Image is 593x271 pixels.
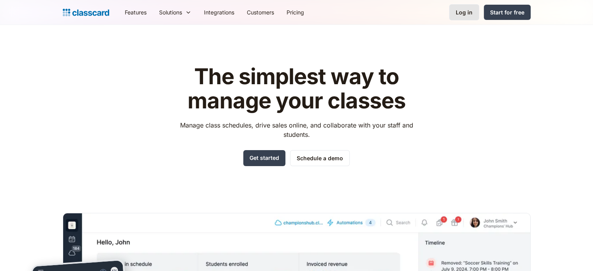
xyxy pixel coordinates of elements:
a: Pricing [280,4,310,21]
a: Customers [241,4,280,21]
div: Start for free [490,8,524,16]
div: Solutions [153,4,198,21]
a: Get started [243,150,285,166]
h1: The simplest way to manage your classes [173,65,420,113]
div: Log in [456,8,473,16]
a: Features [119,4,153,21]
a: Integrations [198,4,241,21]
a: Log in [449,4,479,20]
p: Manage class schedules, drive sales online, and collaborate with your staff and students. [173,120,420,139]
a: Start for free [484,5,531,20]
a: home [63,7,109,18]
div: Solutions [159,8,182,16]
a: Schedule a demo [290,150,350,166]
